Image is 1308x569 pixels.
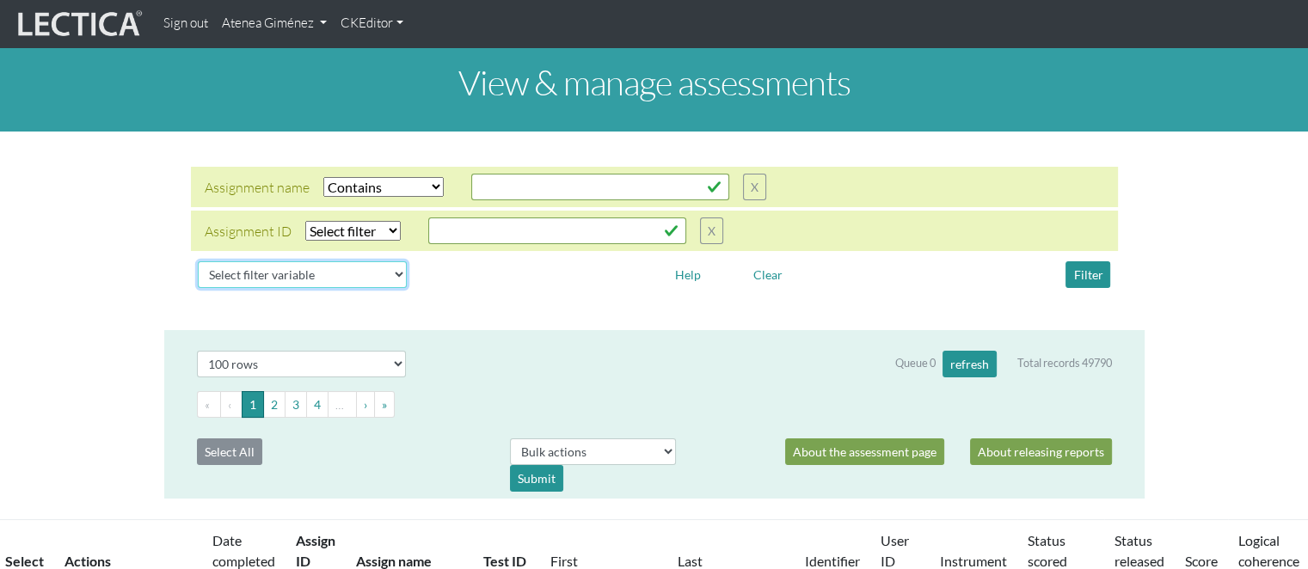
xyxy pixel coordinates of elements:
img: lecticalive [14,8,143,40]
button: Filter [1065,261,1110,288]
div: Assignment name [205,177,310,198]
div: Assignment ID [205,221,292,242]
a: About the assessment page [785,438,944,465]
a: Score [1185,553,1218,569]
button: Go to page 1 [242,391,264,418]
ul: Pagination [197,391,1112,418]
a: Status released [1115,532,1164,569]
button: X [700,217,723,244]
a: Atenea Giménez [215,7,334,40]
a: Instrument [940,553,1007,569]
button: Go to last page [374,391,395,418]
a: Status scored [1028,532,1067,569]
button: Go to next page [356,391,375,418]
a: CKEditor [334,7,410,40]
a: Help [667,265,709,281]
button: Go to page 2 [263,391,286,418]
a: First [550,553,578,569]
button: Go to page 3 [285,391,307,418]
div: Queue 0 Total records 49790 [895,351,1112,377]
button: refresh [943,351,997,377]
button: Go to page 4 [306,391,329,418]
a: Date completed [212,532,275,569]
a: Identifier [805,553,860,569]
a: Last [678,553,703,569]
button: X [743,174,766,200]
div: Submit [510,465,563,492]
button: Clear [745,261,789,288]
button: Select All [197,438,262,465]
a: About releasing reports [970,438,1112,465]
a: Sign out [157,7,215,40]
a: Logical coherence [1238,532,1299,569]
a: User ID [881,532,909,569]
button: Help [667,261,709,288]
